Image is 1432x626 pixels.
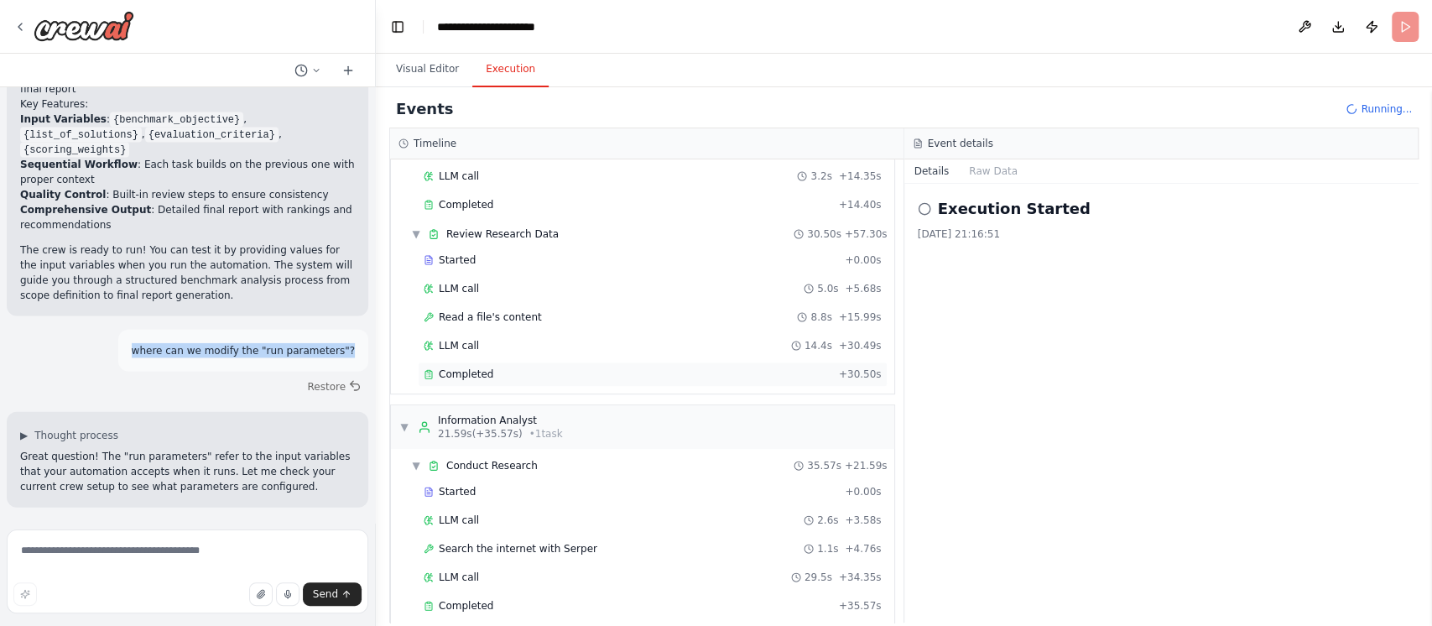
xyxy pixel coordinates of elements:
[904,159,960,183] button: Details
[845,282,881,295] span: + 5.68s
[807,227,841,241] span: 30.50s
[288,60,328,81] button: Switch to previous chat
[928,137,993,150] h3: Event details
[20,113,107,125] strong: Input Variables
[34,11,134,41] img: Logo
[20,128,142,143] code: {list_of_solutions}
[817,282,838,295] span: 5.0s
[807,459,841,472] span: 35.57s
[13,582,37,606] button: Improve this prompt
[439,310,542,324] span: Read a file's content
[839,368,882,381] span: + 30.50s
[110,112,243,128] code: {benchmark_objective}
[439,542,597,556] span: Search the internet with Serper
[845,542,881,556] span: + 4.76s
[411,227,421,241] span: ▼
[839,310,882,324] span: + 15.99s
[132,343,355,358] p: where can we modify the "run parameters"?
[845,227,888,241] span: + 57.30s
[439,571,479,584] span: LLM call
[439,253,476,267] span: Started
[810,310,831,324] span: 8.8s
[20,157,355,187] li: : Each task builds on the previous one with proper context
[20,97,355,112] h2: Key Features:
[529,427,563,441] span: • 1 task
[439,514,479,527] span: LLM call
[20,449,355,494] p: Great question! The "run parameters" refer to the input variables that your automation accepts wh...
[1361,102,1412,116] span: Running...
[845,459,888,472] span: + 21.59s
[20,204,151,216] strong: Comprehensive Output
[439,170,479,183] span: LLM call
[335,60,362,81] button: Start a new chat
[20,243,355,303] p: The crew is ready to run! You can test it by providing values for the input variables when you ru...
[313,587,338,601] span: Send
[20,187,355,202] li: : Built-in review steps to ensure consistency
[439,599,493,613] span: Completed
[438,427,523,441] span: 21.59s (+35.57s)
[938,197,1091,221] h2: Execution Started
[439,198,493,211] span: Completed
[20,159,138,170] strong: Sequential Workflow
[839,170,882,183] span: + 14.35s
[411,459,421,472] span: ▼
[396,97,453,121] h2: Events
[20,112,355,157] li: : , , ,
[145,128,279,143] code: {evaluation_criteria}
[805,339,832,352] span: 14.4s
[300,375,368,399] button: Restore
[839,599,882,613] span: + 35.57s
[918,227,1406,241] div: [DATE] 21:16:51
[839,339,882,352] span: + 30.49s
[839,198,882,211] span: + 14.40s
[303,582,362,606] button: Send
[805,571,832,584] span: 29.5s
[439,368,493,381] span: Completed
[20,189,106,201] strong: Quality Control
[845,253,881,267] span: + 0.00s
[817,542,838,556] span: 1.1s
[34,429,118,442] span: Thought process
[249,582,273,606] button: Upload files
[399,420,409,434] span: ▼
[20,429,28,442] span: ▶
[472,52,549,87] button: Execution
[20,429,118,442] button: ▶Thought process
[20,143,129,158] code: {scoring_weights}
[810,170,831,183] span: 3.2s
[439,282,479,295] span: LLM call
[839,571,882,584] span: + 34.35s
[438,414,563,427] div: Information Analyst
[439,339,479,352] span: LLM call
[446,227,559,241] span: Review Research Data
[817,514,838,527] span: 2.6s
[437,18,573,35] nav: breadcrumb
[446,459,538,472] span: Conduct Research
[276,582,299,606] button: Click to speak your automation idea
[383,52,472,87] button: Visual Editor
[439,485,476,498] span: Started
[845,485,881,498] span: + 0.00s
[414,137,456,150] h3: Timeline
[20,202,355,232] li: : Detailed final report with rankings and recommendations
[845,514,881,527] span: + 3.58s
[959,159,1028,183] button: Raw Data
[386,15,409,39] button: Hide left sidebar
